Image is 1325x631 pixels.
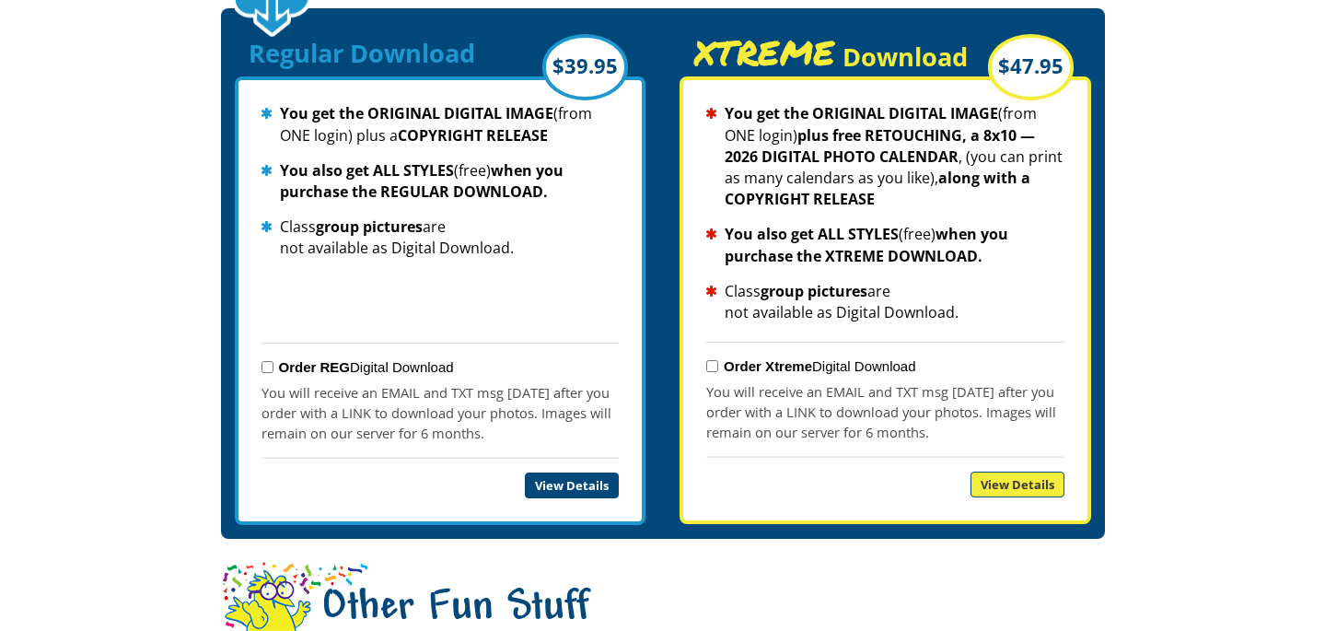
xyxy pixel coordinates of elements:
div: $47.95 [988,34,1074,100]
li: (from ONE login) , (you can print as many calendars as you like), [706,103,1063,210]
strong: Order Xtreme [724,358,812,374]
li: (free) [706,224,1063,266]
label: Digital Download [279,359,454,375]
p: You will receive an EMAIL and TXT msg [DATE] after you order with a LINK to download your photos.... [706,381,1063,442]
strong: You get the ORIGINAL DIGITAL IMAGE [725,103,998,123]
span: XTREME [693,39,836,66]
div: $39.95 [542,34,628,100]
strong: group pictures [761,281,867,301]
strong: You also get ALL STYLES [725,224,899,244]
li: Class are not available as Digital Download. [706,281,1063,323]
span: Download [843,40,968,74]
li: (free) [262,160,619,203]
strong: COPYRIGHT RELEASE [398,125,548,146]
span: Regular Download [249,36,475,70]
a: View Details [525,473,619,498]
strong: along with a COPYRIGHT RELEASE [725,168,1030,209]
strong: when you purchase the REGULAR DOWNLOAD. [280,160,564,202]
strong: plus free RETOUCHING, a 8x10 — 2026 DIGITAL PHOTO CALENDAR [725,125,1035,167]
p: You will receive an EMAIL and TXT msg [DATE] after you order with a LINK to download your photos.... [262,382,619,443]
strong: You get the ORIGINAL DIGITAL IMAGE [280,103,553,123]
label: Digital Download [724,358,915,374]
strong: when you purchase the XTREME DOWNLOAD. [725,224,1008,265]
a: View Details [971,472,1064,497]
li: (from ONE login) plus a [262,103,619,146]
strong: group pictures [316,216,423,237]
li: Class are not available as Digital Download. [262,216,619,259]
strong: You also get ALL STYLES [280,160,454,181]
strong: Order REG [279,359,351,375]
